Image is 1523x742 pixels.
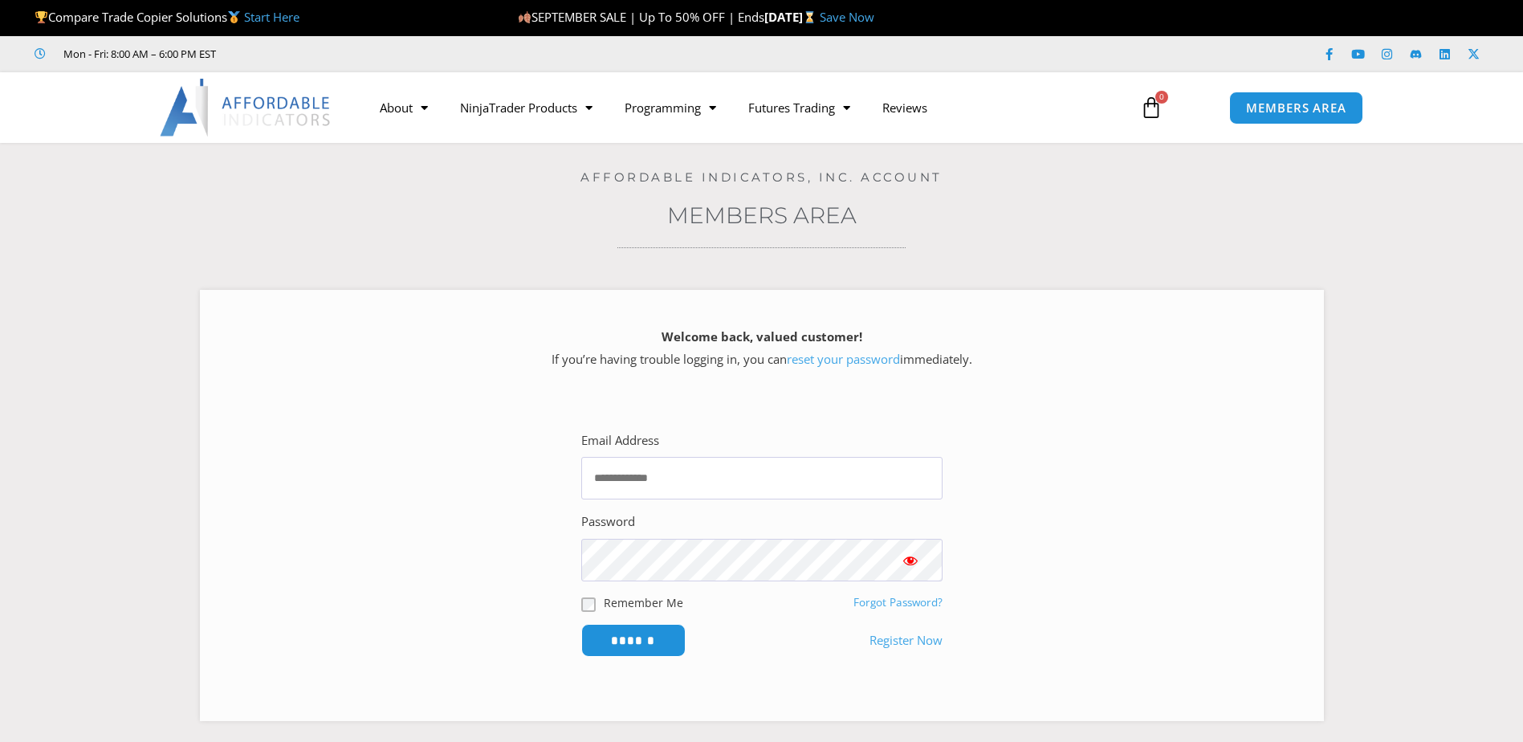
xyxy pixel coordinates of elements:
[667,202,857,229] a: Members Area
[160,79,332,137] img: LogoAI | Affordable Indicators – NinjaTrader
[1116,84,1187,131] a: 0
[580,169,943,185] a: Affordable Indicators, Inc. Account
[444,89,609,126] a: NinjaTrader Products
[35,11,47,23] img: 🏆
[804,11,816,23] img: ⌛
[866,89,943,126] a: Reviews
[59,44,216,63] span: Mon - Fri: 8:00 AM – 6:00 PM EST
[820,9,874,25] a: Save Now
[1246,102,1346,114] span: MEMBERS AREA
[732,89,866,126] a: Futures Trading
[853,595,943,609] a: Forgot Password?
[1155,91,1168,104] span: 0
[869,630,943,652] a: Register Now
[364,89,1122,126] nav: Menu
[364,89,444,126] a: About
[662,328,862,344] strong: Welcome back, valued customer!
[238,46,479,62] iframe: Customer reviews powered by Trustpilot
[518,9,764,25] span: SEPTEMBER SALE | Up To 50% OFF | Ends
[1229,92,1363,124] a: MEMBERS AREA
[581,430,659,452] label: Email Address
[609,89,732,126] a: Programming
[228,326,1296,371] p: If you’re having trouble logging in, you can immediately.
[787,351,900,367] a: reset your password
[244,9,299,25] a: Start Here
[604,594,683,611] label: Remember Me
[35,9,299,25] span: Compare Trade Copier Solutions
[519,11,531,23] img: 🍂
[581,511,635,533] label: Password
[764,9,820,25] strong: [DATE]
[228,11,240,23] img: 🥇
[878,539,943,581] button: Show password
